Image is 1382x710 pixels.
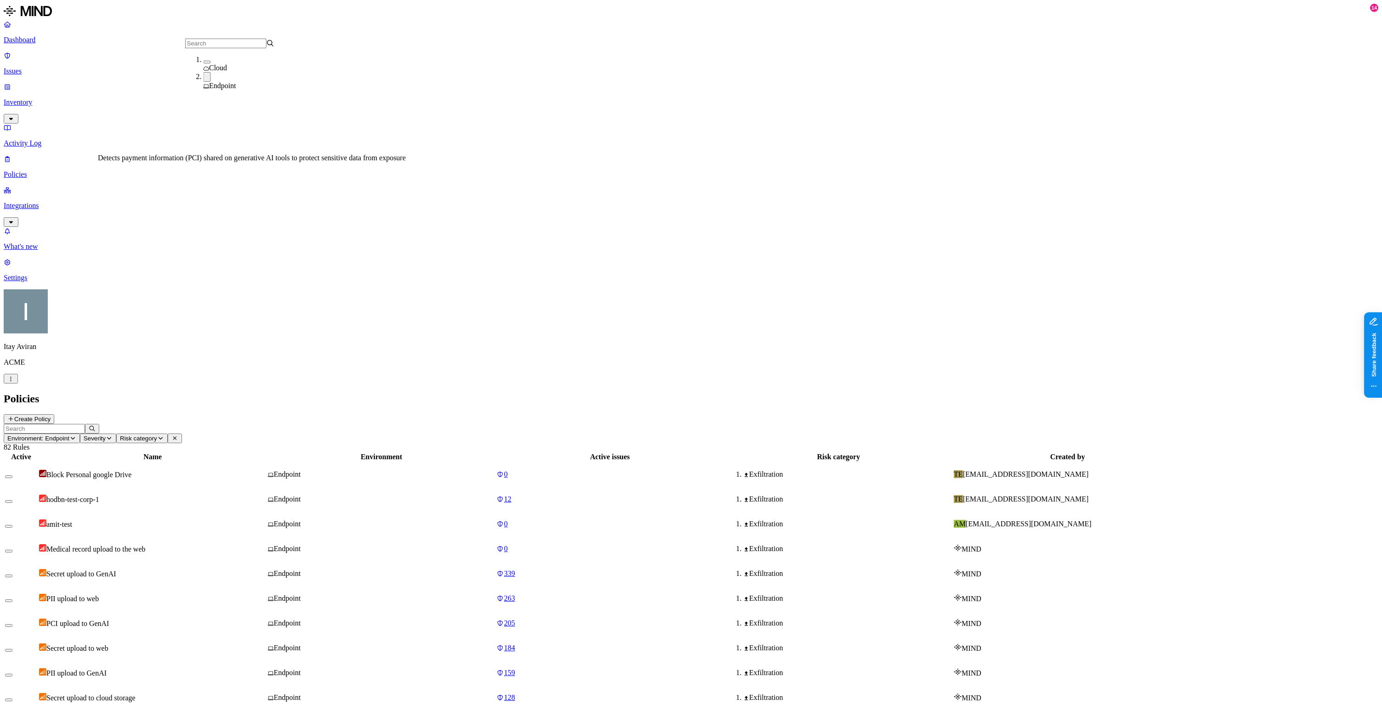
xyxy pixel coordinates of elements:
[274,545,301,552] span: Endpoint
[743,545,952,553] div: Exfiltration
[39,693,46,700] img: severity-medium.svg
[46,520,72,528] span: amit-test
[743,594,952,603] div: Exfiltration
[46,471,131,479] span: Block Personal google Drive
[4,258,1378,282] a: Settings
[743,495,952,503] div: Exfiltration
[39,594,46,601] img: severity-medium.svg
[963,495,1089,503] span: [EMAIL_ADDRESS][DOMAIN_NAME]
[497,545,723,553] a: 0
[274,594,301,602] span: Endpoint
[4,227,1378,251] a: What's new
[274,495,301,503] span: Endpoint
[504,520,508,528] span: 0
[274,619,301,627] span: Endpoint
[185,39,266,48] input: Search
[725,453,952,461] div: Risk category
[4,67,1378,75] p: Issues
[743,644,952,652] div: Exfiltration
[497,619,723,627] a: 205
[497,669,723,677] a: 159
[962,595,981,603] span: MIND
[497,453,723,461] div: Active issues
[504,569,515,577] span: 339
[39,495,46,502] img: severity-high.svg
[4,51,1378,75] a: Issues
[954,693,962,700] img: mind-logo-icon.svg
[4,186,1378,225] a: Integrations
[743,569,952,578] div: Exfiltration
[39,643,46,651] img: severity-medium.svg
[962,694,981,702] span: MIND
[274,569,301,577] span: Endpoint
[4,155,1378,179] a: Policies
[504,644,515,652] span: 184
[4,4,52,18] img: MIND
[743,470,952,479] div: Exfiltration
[954,594,962,601] img: mind-logo-icon.svg
[46,669,107,677] span: PII upload to GenAI
[7,435,69,442] span: Environment: Endpoint
[4,424,85,434] input: Search
[966,520,1092,528] span: [EMAIL_ADDRESS][DOMAIN_NAME]
[39,544,46,552] img: severity-high.svg
[504,594,515,602] span: 263
[4,443,29,451] span: 82 Rules
[4,20,1378,44] a: Dashboard
[504,693,515,701] span: 128
[954,495,963,503] span: TE
[39,668,46,676] img: severity-medium.svg
[4,98,1378,107] p: Inventory
[4,170,1378,179] p: Policies
[274,669,301,676] span: Endpoint
[46,620,109,627] span: PCI upload to GenAI
[46,545,145,553] span: Medical record upload to the web
[1370,4,1378,12] div: 14
[954,643,962,651] img: mind-logo-icon.svg
[962,570,981,578] span: MIND
[4,139,1378,147] p: Activity Log
[743,693,952,702] div: Exfiltration
[98,154,406,162] div: Detects payment information (PCI) shared on generative AI tools to protect sensitive data from ex...
[962,644,981,652] span: MIND
[120,435,157,442] span: Risk category
[46,570,116,578] span: Secret upload to GenAI
[954,668,962,676] img: mind-logo-icon.svg
[962,545,981,553] span: MIND
[209,82,236,90] span: Endpoint
[743,520,952,528] div: Exfiltration
[497,569,723,578] a: 339
[39,453,266,461] div: Name
[274,520,301,528] span: Endpoint
[954,619,962,626] img: mind-logo-icon.svg
[46,644,108,652] span: Secret upload to web
[497,470,723,479] a: 0
[5,453,37,461] div: Active
[954,569,962,576] img: mind-logo-icon.svg
[39,619,46,626] img: severity-medium.svg
[4,124,1378,147] a: Activity Log
[954,453,1181,461] div: Created by
[84,435,106,442] span: Severity
[743,669,952,677] div: Exfiltration
[39,470,46,477] img: severity-critical.svg
[46,496,99,503] span: hodbn-test-corp-1
[4,202,1378,210] p: Integrations
[504,545,508,552] span: 0
[497,644,723,652] a: 184
[743,619,952,627] div: Exfiltration
[504,495,511,503] span: 12
[4,4,1378,20] a: MIND
[963,470,1089,478] span: [EMAIL_ADDRESS][DOMAIN_NAME]
[504,669,515,676] span: 159
[39,519,46,527] img: severity-high.svg
[268,453,495,461] div: Environment
[209,64,227,72] span: Cloud
[962,620,981,627] span: MIND
[954,520,966,528] span: AM
[497,594,723,603] a: 263
[504,470,508,478] span: 0
[274,470,301,478] span: Endpoint
[4,242,1378,251] p: What's new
